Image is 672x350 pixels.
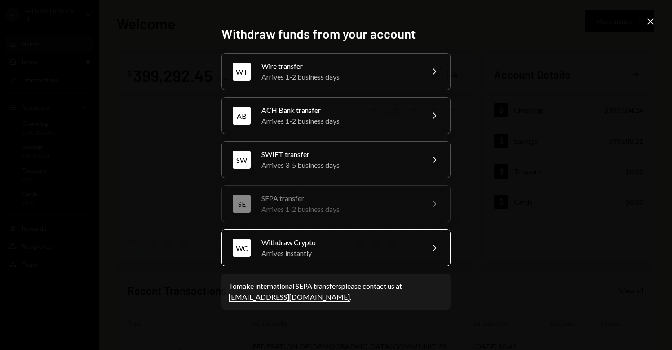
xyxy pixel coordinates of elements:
button: ABACH Bank transferArrives 1-2 business days [221,97,451,134]
div: SEPA transfer [261,193,418,204]
div: SWIFT transfer [261,149,418,160]
button: SESEPA transferArrives 1-2 business days [221,185,451,222]
div: Arrives 1-2 business days [261,116,418,126]
div: SW [233,151,251,169]
div: WC [233,239,251,257]
div: Arrives 1-2 business days [261,72,418,82]
div: AB [233,107,251,125]
div: SE [233,195,251,213]
div: Arrives instantly [261,248,418,259]
button: WTWire transferArrives 1-2 business days [221,53,451,90]
a: [EMAIL_ADDRESS][DOMAIN_NAME] [229,292,350,302]
div: WT [233,63,251,81]
div: Wire transfer [261,61,418,72]
h2: Withdraw funds from your account [221,25,451,43]
div: ACH Bank transfer [261,105,418,116]
div: To make international SEPA transfers please contact us at . [229,281,443,302]
div: Arrives 3-5 business days [261,160,418,171]
button: SWSWIFT transferArrives 3-5 business days [221,141,451,178]
div: Arrives 1-2 business days [261,204,418,215]
div: Withdraw Crypto [261,237,418,248]
button: WCWithdraw CryptoArrives instantly [221,229,451,266]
